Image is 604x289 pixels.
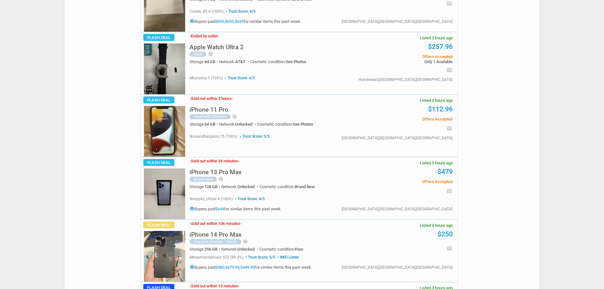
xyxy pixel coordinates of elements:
[205,122,215,127] span: 64 GB
[190,45,244,50] a: Apple Watch Ultra 2
[215,265,224,270] a: $480
[243,239,248,244] i: help
[446,245,452,252] i: email
[190,19,301,23] h5: Buyers paid , , for similar items this past week.
[357,117,452,121] span: Offers Accepted
[240,265,255,270] a: $449.95
[237,247,255,252] span: Unlocked
[190,108,228,113] a: iPhone 11 Pro
[234,197,265,201] span: Trust Score: 4/5
[190,169,242,175] h5: iPhone 13 Pro Max
[190,233,242,238] a: iPhone 14 Pro Max
[420,223,453,227] span: Listed 3 hours ago
[219,60,250,64] div: Network:
[190,34,219,38] h3: Ended by seller
[190,221,191,226] span: -
[215,207,224,211] a: $644
[225,265,239,270] a: $479.95
[420,161,453,165] span: Listed 3 hours ago
[205,247,218,252] span: 256 GB
[295,184,315,189] span: Brand New
[190,122,219,126] div: Storage:
[342,136,452,140] div: [GEOGRAPHIC_DATA],[GEOGRAPHIC_DATA],[GEOGRAPHIC_DATA]
[224,9,256,14] span: Trust Score: 4/5
[259,247,303,251] div: Cosmetic condition:
[420,36,453,40] span: Listed 3 hours ago
[358,78,452,82] div: Homestead,[GEOGRAPHIC_DATA],[GEOGRAPHIC_DATA]
[446,0,452,7] i: email
[357,55,452,59] span: Offers Accepted
[235,122,252,127] span: Unlocked
[190,197,233,201] span: wezip4u_oficial 4 (100%)
[190,284,191,288] span: -
[205,59,215,64] span: 64 GB
[143,96,174,103] span: Flash Deal
[221,247,259,251] div: Network:
[190,185,221,189] div: Storage:
[218,176,224,181] i: help
[190,255,243,259] span: missamandamacy 525 (99.3%)
[235,59,245,64] span: AT&T
[250,60,306,64] div: Cosmetic condition:
[190,265,312,269] h5: Buyers paid , , for similar items this past week.
[232,114,237,119] i: help
[190,134,237,139] span: brosandbargains 75 (100%)
[357,180,452,184] span: Offers Accepted
[144,168,185,219] img: s-l225.jpg
[190,76,223,80] span: miryronny 1 (100%)
[190,232,242,238] h5: iPhone 14 Pro Max
[342,20,452,23] div: [GEOGRAPHIC_DATA],[GEOGRAPHIC_DATA],[GEOGRAPHIC_DATA]
[190,221,242,226] h3: Sold out within 106 minutes
[221,185,259,189] div: Network:
[446,67,452,73] i: email
[232,96,233,101] span: -
[190,114,231,119] div: Used with Defects
[190,159,191,163] span: -
[205,184,218,189] span: 128 GB
[143,34,174,41] span: Flash Deal
[190,170,242,175] a: iPhone 13 Pro Max
[190,107,228,113] h5: iPhone 11 Pro
[286,59,306,64] span: See Photos
[144,231,185,282] img: s-l225.jpg
[190,19,194,23] i: info
[219,122,257,126] div: Network:
[428,105,453,113] a: $112.96
[240,221,242,226] span: -
[190,206,194,211] i: info
[238,134,270,139] span: Trust Score: 5/5
[144,43,185,94] img: s-l225.jpg
[295,247,303,252] span: Poor
[225,19,234,24] a: $695
[446,125,452,132] i: email
[293,122,313,127] span: See Photos
[428,43,453,50] a: $257.96
[420,98,453,102] span: Listed 3 hours ago
[438,168,453,175] a: $479
[276,255,299,259] span: IMEI Listed
[190,60,219,64] div: Storage:
[190,177,217,182] div: Brand New
[190,159,239,163] h3: Sold out within 34 minutes
[190,96,233,101] h3: Sold out within 2 hours
[357,60,452,64] span: Only 1 Available
[218,34,219,38] span: -
[190,239,241,244] div: Cracked (Screen / Back)
[144,106,185,157] img: s-l225.jpg
[237,184,255,189] span: Unlocked
[446,188,452,194] i: email
[224,76,255,80] span: Trust Score: 4/5
[190,9,224,14] span: corsev_85 4 (100%)
[190,284,239,288] h3: Sold out within 13 minutes
[235,19,244,24] a: $695
[244,255,275,259] span: Trust Score: 5/5
[259,185,315,189] div: Cosmetic condition:
[190,247,221,251] div: Storage:
[238,284,239,288] span: -
[215,19,224,24] a: $695
[190,206,282,211] h5: Buyers paid for similar items this past week.
[438,230,453,238] a: $250
[190,265,194,269] i: info
[257,122,313,126] div: Cosmetic condition:
[208,51,213,56] i: help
